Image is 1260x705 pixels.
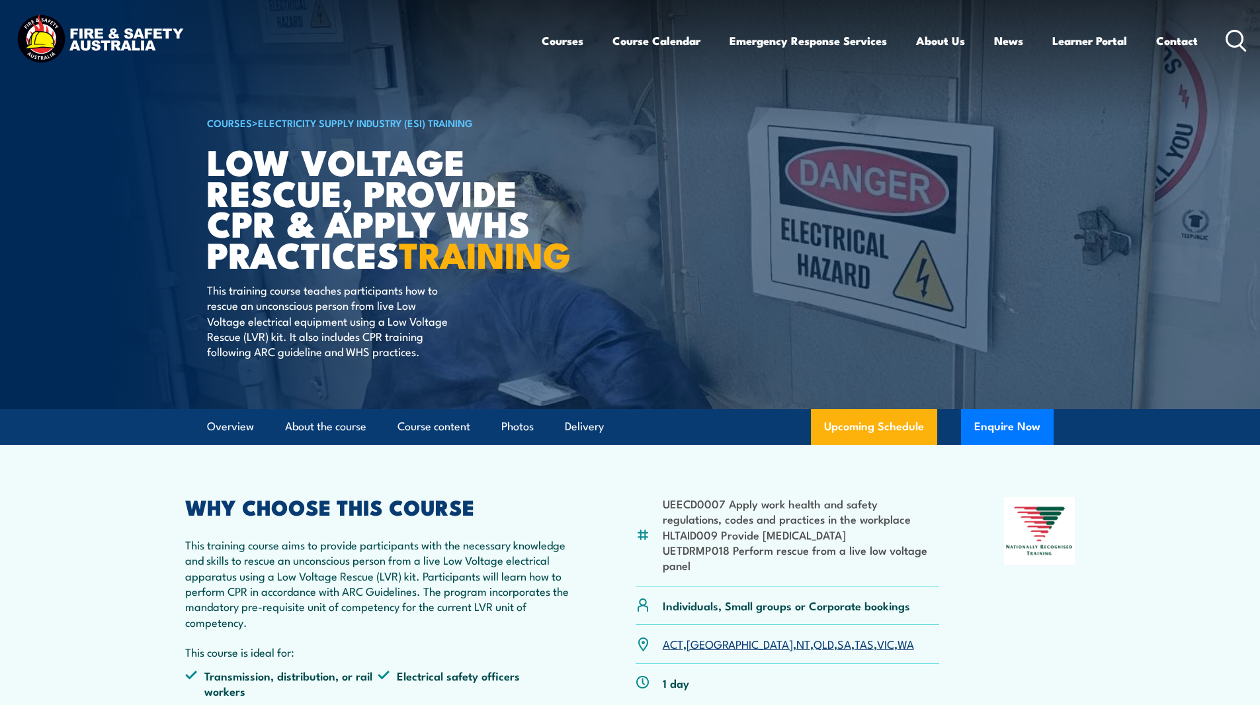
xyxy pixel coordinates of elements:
p: This training course teaches participants how to rescue an unconscious person from live Low Volta... [207,282,448,359]
h6: > [207,115,534,130]
a: Learner Portal [1052,23,1127,58]
a: About Us [916,23,965,58]
a: [GEOGRAPHIC_DATA] [687,635,793,651]
a: Photos [501,409,534,444]
a: WA [898,635,914,651]
a: SA [837,635,851,651]
button: Enquire Now [961,409,1054,445]
a: Delivery [565,409,604,444]
li: UEECD0007 Apply work health and safety regulations, codes and practices in the workplace [663,496,940,527]
h1: Low Voltage Rescue, Provide CPR & Apply WHS Practices [207,146,534,269]
img: Nationally Recognised Training logo. [1004,497,1075,565]
a: Electricity Supply Industry (ESI) Training [258,115,473,130]
li: HLTAID009 Provide [MEDICAL_DATA] [663,527,940,542]
a: Course Calendar [612,23,700,58]
a: Emergency Response Services [730,23,887,58]
a: ACT [663,635,683,651]
li: UETDRMP018 Perform rescue from a live low voltage panel [663,542,940,573]
a: Courses [542,23,583,58]
a: About the course [285,409,366,444]
a: News [994,23,1023,58]
a: Course content [398,409,470,444]
p: This training course aims to provide participants with the necessary knowledge and skills to resc... [185,537,571,630]
a: Contact [1156,23,1198,58]
strong: TRAINING [399,226,571,281]
p: , , , , , , , [663,636,914,651]
a: NT [796,635,810,651]
a: VIC [877,635,894,651]
h2: WHY CHOOSE THIS COURSE [185,497,571,516]
li: Electrical safety officers [378,668,571,699]
a: COURSES [207,115,252,130]
a: TAS [855,635,874,651]
p: 1 day [663,675,689,690]
p: This course is ideal for: [185,644,571,659]
a: Upcoming Schedule [811,409,937,445]
a: Overview [207,409,254,444]
li: Transmission, distribution, or rail workers [185,668,378,699]
p: Individuals, Small groups or Corporate bookings [663,598,910,613]
a: QLD [814,635,834,651]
